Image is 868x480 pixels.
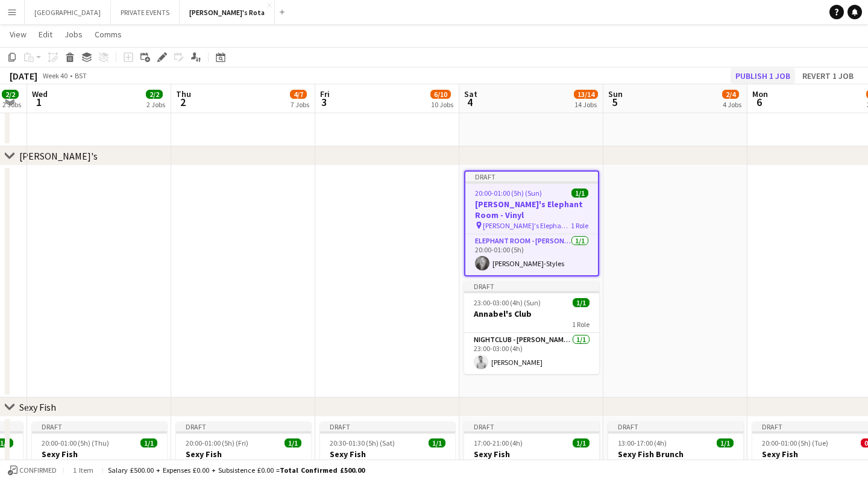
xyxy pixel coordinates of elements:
[285,438,301,447] span: 1/1
[723,100,741,109] div: 4 Jobs
[5,26,31,42] a: View
[320,422,455,431] div: Draft
[464,308,599,319] h3: Annabel's Club
[464,281,599,291] div: Draft
[618,438,667,447] span: 13:00-17:00 (4h)
[10,70,37,82] div: [DATE]
[483,221,571,230] span: [PERSON_NAME]'s Elephant Room- Vinyl Set
[75,71,87,80] div: BST
[108,466,365,475] div: Salary £500.00 + Expenses £0.00 + Subsistence £0.00 =
[34,26,57,42] a: Edit
[19,150,98,162] div: [PERSON_NAME]'s
[176,422,311,431] div: Draft
[32,449,167,460] h3: Sexy Fish
[475,189,542,198] span: 20:00-01:00 (5h) (Sun)
[318,95,330,109] span: 3
[464,89,477,99] span: Sat
[25,1,111,24] button: [GEOGRAPHIC_DATA]
[174,95,191,109] span: 2
[95,29,122,40] span: Comms
[571,221,588,230] span: 1 Role
[39,29,52,40] span: Edit
[186,438,248,447] span: 20:00-01:00 (5h) (Fri)
[573,298,590,307] span: 1/1
[176,449,311,460] h3: Sexy Fish
[2,90,19,99] span: 2/2
[574,90,598,99] span: 13/14
[280,466,365,475] span: Total Confirmed £500.00
[19,401,56,413] div: Sexy Fish
[731,68,795,84] button: Publish 1 job
[752,89,768,99] span: Mon
[430,90,451,99] span: 6/10
[464,281,599,374] app-job-card: Draft23:00-03:00 (4h) (Sun)1/1Annabel's Club1 RoleNIGHTCLUB - [PERSON_NAME]'S1/123:00-03:00 (4h)[...
[90,26,127,42] a: Comms
[606,95,623,109] span: 5
[60,26,87,42] a: Jobs
[146,100,165,109] div: 2 Jobs
[40,71,70,80] span: Week 40
[320,449,455,460] h3: Sexy Fish
[608,89,623,99] span: Sun
[429,438,445,447] span: 1/1
[465,199,598,220] h3: [PERSON_NAME]'s Elephant Room - Vinyl
[64,29,83,40] span: Jobs
[464,449,599,460] h3: Sexy Fish
[111,1,180,24] button: PRIVATE EVENTS
[465,172,598,181] div: Draft
[290,90,307,99] span: 4/7
[291,100,309,109] div: 7 Jobs
[32,422,167,431] div: Draft
[10,29,27,40] span: View
[462,95,477,109] span: 4
[320,89,330,99] span: Fri
[574,100,597,109] div: 14 Jobs
[465,234,598,275] app-card-role: ELEPHANT ROOM - [PERSON_NAME]'S1/120:00-01:00 (5h)[PERSON_NAME]-Styles
[330,438,395,447] span: 20:30-01:30 (5h) (Sat)
[608,422,743,431] div: Draft
[176,89,191,99] span: Thu
[464,170,599,276] app-job-card: Draft20:00-01:00 (5h) (Sun)1/1[PERSON_NAME]'s Elephant Room - Vinyl [PERSON_NAME]'s Elephant Room...
[42,438,109,447] span: 20:00-01:00 (5h) (Thu)
[431,100,453,109] div: 10 Jobs
[464,333,599,374] app-card-role: NIGHTCLUB - [PERSON_NAME]'S1/123:00-03:00 (4h)[PERSON_NAME]
[797,68,858,84] button: Revert 1 job
[573,438,590,447] span: 1/1
[762,438,828,447] span: 20:00-01:00 (5h) (Tue)
[464,422,599,431] div: Draft
[571,189,588,198] span: 1/1
[572,320,590,329] span: 1 Role
[146,90,163,99] span: 2/2
[30,95,48,109] span: 1
[608,449,743,460] h3: Sexy Fish Brunch
[140,438,157,447] span: 1/1
[32,89,48,99] span: Wed
[6,464,58,477] button: Confirmed
[722,90,739,99] span: 2/4
[2,100,21,109] div: 2 Jobs
[69,466,98,475] span: 1 item
[717,438,734,447] span: 1/1
[474,438,523,447] span: 17:00-21:00 (4h)
[474,298,541,307] span: 23:00-03:00 (4h) (Sun)
[19,466,57,475] span: Confirmed
[180,1,275,24] button: [PERSON_NAME]'s Rota
[750,95,768,109] span: 6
